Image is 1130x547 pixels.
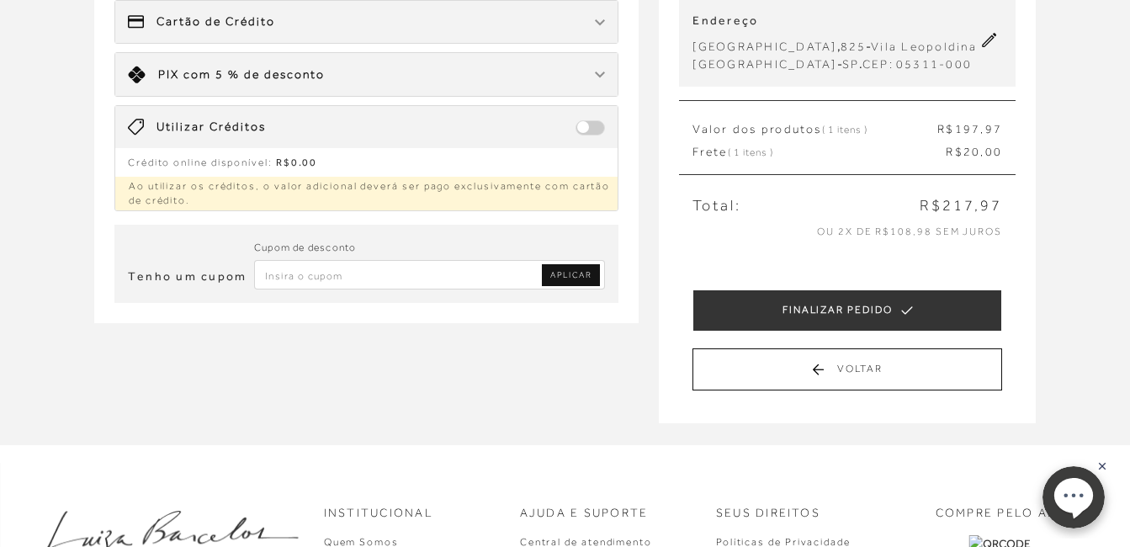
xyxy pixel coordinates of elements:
[822,124,867,135] span: ( 1 itens )
[841,40,867,53] span: 825
[692,38,976,56] div: , -
[692,56,976,73] div: - .
[520,505,649,522] p: Ajuda e Suporte
[254,240,356,256] label: Cupom de desconto
[692,40,836,53] span: [GEOGRAPHIC_DATA]
[842,57,859,71] span: SP
[692,195,740,216] span: Total:
[862,57,894,71] span: CEP:
[692,144,772,161] span: Frete
[157,13,275,30] span: Cartão de Crédito
[716,505,820,522] p: Seus Direitos
[158,67,179,81] span: PIX
[980,122,1002,135] span: ,97
[542,264,600,286] a: Aplicar Código
[595,19,605,26] img: chevron
[254,260,606,289] input: Inserir Código da Promoção
[595,72,605,78] img: chevron
[920,195,1002,216] span: R$217,97
[946,144,1002,161] span: R$20,00
[692,13,976,29] p: Endereço
[955,122,981,135] span: 197
[550,269,592,281] span: APLICAR
[692,121,867,138] span: Valor dos produtos
[157,119,266,135] span: Utilizar Créditos
[692,289,1002,332] button: FINALIZAR PEDIDO
[115,177,618,210] p: Ao utilizar os créditos, o valor adicional deverá ser pago exclusivamente com cartão de crédito.
[692,57,836,71] span: [GEOGRAPHIC_DATA]
[692,348,1002,390] button: Voltar
[128,157,273,168] span: Crédito online disponível:
[871,40,977,53] span: Vila Leopoldina
[937,122,954,135] span: R$
[817,226,1002,237] span: ou 2x de R$108,98 sem juros
[936,505,1065,522] p: COMPRE PELO APP
[896,57,972,71] span: 05311-000
[276,157,318,168] span: R$0.00
[324,505,433,522] p: Institucional
[728,146,773,158] span: ( 1 itens )
[183,67,325,81] span: com 5 % de desconto
[128,268,247,285] h3: Tenho um cupom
